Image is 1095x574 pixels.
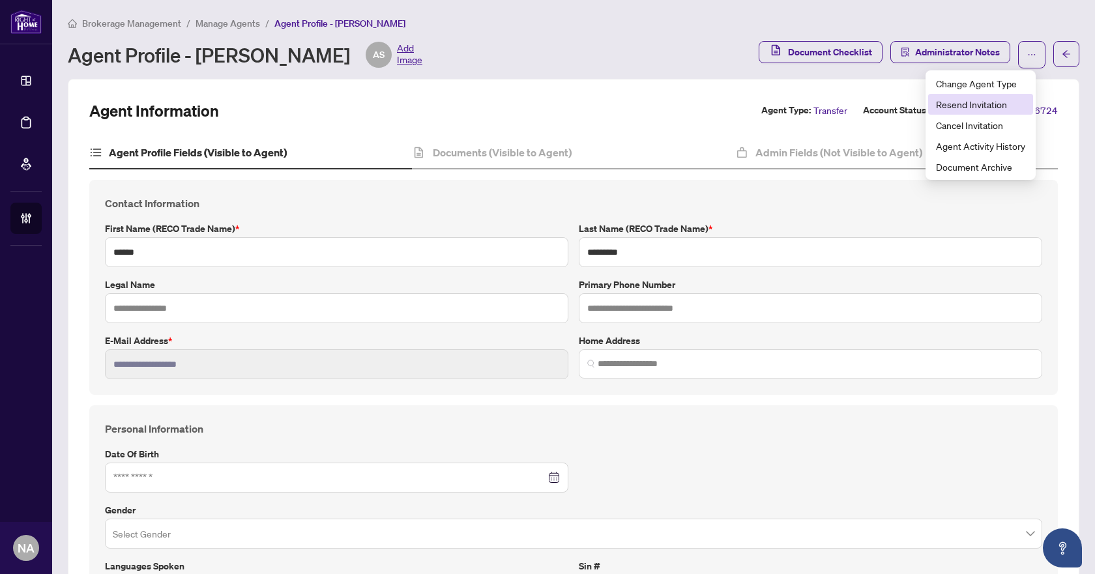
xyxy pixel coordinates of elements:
label: Home Address [579,334,1042,348]
span: Brokerage Management [82,18,181,29]
span: Agent Activity History [936,139,1025,153]
span: Manage Agents [196,18,260,29]
label: Languages spoken [105,559,568,573]
span: home [68,19,77,28]
label: Agent Type: [761,103,811,118]
span: Document Archive [936,160,1025,174]
div: Agent Profile - [PERSON_NAME] [68,42,422,68]
button: Document Checklist [759,41,883,63]
span: RH6724 [1022,103,1058,118]
span: Cancel Invitation [936,118,1025,132]
h4: Documents (Visible to Agent) [433,145,572,160]
label: First Name (RECO Trade Name) [105,222,568,236]
span: AS [373,48,385,62]
h2: Agent Information [89,100,219,121]
li: / [186,16,190,31]
label: Account Status: [863,103,928,118]
li: / [265,16,269,31]
span: Add Image [397,42,422,68]
h4: Personal Information [105,421,1042,437]
label: Last Name (RECO Trade Name) [579,222,1042,236]
h4: Agent Profile Fields (Visible to Agent) [109,145,287,160]
span: NA [18,539,35,557]
label: Date of Birth [105,447,568,461]
span: ellipsis [1027,50,1036,59]
span: Resend Invitation [936,97,1025,111]
img: logo [10,10,42,34]
button: Administrator Notes [890,41,1010,63]
label: Primary Phone Number [579,278,1042,292]
span: Administrator Notes [915,42,1000,63]
h4: Contact Information [105,195,1042,211]
span: arrow-left [1062,50,1071,59]
label: Gender [105,503,1042,517]
label: Sin # [579,559,1042,573]
span: Agent Profile - [PERSON_NAME] [274,18,405,29]
span: Document Checklist [788,42,872,63]
label: Legal Name [105,278,568,292]
h4: Admin Fields (Not Visible to Agent) [755,145,922,160]
label: E-mail Address [105,334,568,348]
img: search_icon [587,360,595,367]
span: solution [901,48,910,57]
span: Change Agent Type [936,76,1025,91]
button: Open asap [1043,528,1082,567]
span: Transfer [813,103,847,118]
